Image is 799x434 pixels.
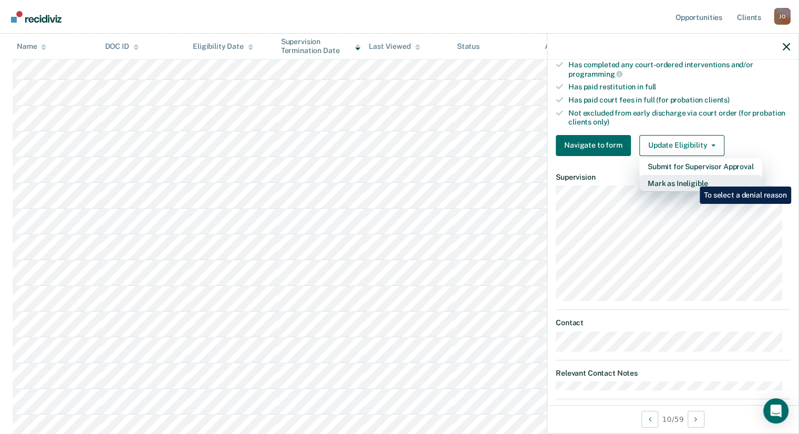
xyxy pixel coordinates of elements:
[556,369,790,378] dt: Relevant Contact Notes
[763,398,788,423] div: Open Intercom Messenger
[281,37,361,55] div: Supervision Termination Date
[556,173,790,182] dt: Supervision
[105,42,139,51] div: DOC ID
[639,135,724,156] button: Update Eligibility
[556,135,631,156] button: Navigate to form
[704,96,730,104] span: clients)
[193,42,253,51] div: Eligibility Date
[568,109,790,127] div: Not excluded from early discharge via court order (for probation clients
[774,8,791,25] button: Profile dropdown button
[556,135,635,156] a: Navigate to form link
[639,158,762,175] button: Submit for Supervisor Approval
[369,42,420,51] div: Last Viewed
[688,411,704,428] button: Next Opportunity
[547,405,798,433] div: 10 / 59
[639,175,762,192] button: Mark as Ineligible
[568,96,790,105] div: Has paid court fees in full (for probation
[645,82,656,91] span: full
[568,70,622,78] span: programming
[545,42,594,51] div: Assigned to
[568,60,790,78] div: Has completed any court-ordered interventions and/or
[593,118,609,126] span: only)
[17,42,46,51] div: Name
[556,318,790,327] dt: Contact
[774,8,791,25] div: J O
[11,11,61,23] img: Recidiviz
[457,42,480,51] div: Status
[641,411,658,428] button: Previous Opportunity
[568,82,790,91] div: Has paid restitution in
